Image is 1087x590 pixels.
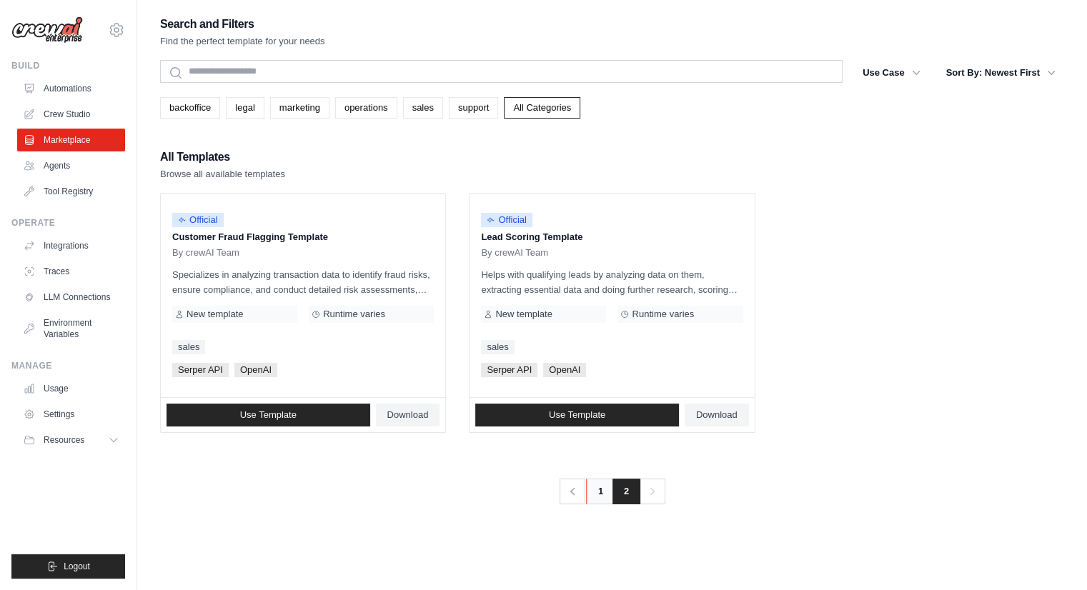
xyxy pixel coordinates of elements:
[11,554,125,579] button: Logout
[17,129,125,151] a: Marketplace
[854,60,929,86] button: Use Case
[17,154,125,177] a: Agents
[17,286,125,309] a: LLM Connections
[160,34,325,49] p: Find the perfect template for your needs
[11,16,83,44] img: Logo
[17,377,125,400] a: Usage
[559,479,665,504] nav: Pagination
[44,434,84,446] span: Resources
[17,260,125,283] a: Traces
[160,97,220,119] a: backoffice
[172,267,434,297] p: Specializes in analyzing transaction data to identify fraud risks, ensure compliance, and conduct...
[17,403,125,426] a: Settings
[172,213,224,227] span: Official
[685,404,749,426] a: Download
[481,213,532,227] span: Official
[172,247,239,259] span: By crewAI Team
[226,97,264,119] a: legal
[475,404,679,426] a: Use Template
[938,60,1064,86] button: Sort By: Newest First
[17,77,125,100] a: Automations
[270,97,329,119] a: marketing
[335,97,397,119] a: operations
[172,363,229,377] span: Serper API
[632,309,694,320] span: Runtime varies
[543,363,586,377] span: OpenAI
[240,409,297,421] span: Use Template
[376,404,440,426] a: Download
[549,409,605,421] span: Use Template
[11,60,125,71] div: Build
[17,103,125,126] a: Crew Studio
[160,14,325,34] h2: Search and Filters
[160,147,285,167] h2: All Templates
[17,234,125,257] a: Integrations
[323,309,385,320] span: Runtime varies
[387,409,429,421] span: Download
[187,309,243,320] span: New template
[481,267,743,297] p: Helps with qualifying leads by analyzing data on them, extracting essential data and doing furthe...
[403,97,443,119] a: sales
[481,230,743,244] p: Lead Scoring Template
[449,97,498,119] a: support
[586,479,615,504] a: 1
[160,167,285,181] p: Browse all available templates
[11,217,125,229] div: Operate
[172,340,205,354] a: sales
[481,247,548,259] span: By crewAI Team
[612,479,640,504] span: 2
[17,180,125,203] a: Tool Registry
[167,404,370,426] a: Use Template
[481,340,514,354] a: sales
[504,97,580,119] a: All Categories
[172,230,434,244] p: Customer Fraud Flagging Template
[17,429,125,451] button: Resources
[481,363,537,377] span: Serper API
[495,309,552,320] span: New template
[17,311,125,346] a: Environment Variables
[696,409,738,421] span: Download
[11,360,125,371] div: Manage
[64,561,90,572] span: Logout
[234,363,277,377] span: OpenAI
